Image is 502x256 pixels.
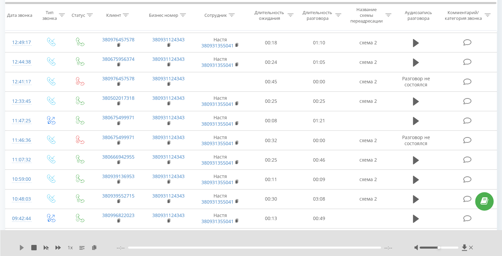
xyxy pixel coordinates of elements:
[42,10,57,21] div: Тип звонка
[343,52,393,72] td: схема 2
[438,246,440,249] div: Accessibility label
[295,170,343,189] td: 00:09
[295,33,343,52] td: 01:10
[201,42,234,49] a: 380931355041
[102,36,134,43] a: 380976457578
[343,189,393,209] td: схема 2
[295,91,343,111] td: 00:25
[201,160,234,166] a: 380931355041
[12,153,29,166] div: 11:07:32
[12,173,29,186] div: 10:59:00
[247,111,295,130] td: 00:08
[201,179,234,185] a: 380931355041
[343,170,393,189] td: схема 2
[7,13,32,18] div: Дата звонка
[193,52,247,72] td: Настя
[102,193,134,199] a: 380939552715
[102,56,134,62] a: 380675956374
[247,228,295,248] td: 00:37
[399,10,437,21] div: Аудиозапись разговора
[247,150,295,170] td: 00:25
[152,193,185,199] a: 380931124343
[301,10,334,21] div: Длительность разговора
[102,114,134,121] a: 380675499971
[193,33,247,52] td: Настя
[343,228,393,248] td: схема 2
[102,75,134,82] a: 380976457578
[201,140,234,146] a: 380931355041
[152,56,185,62] a: 380931124343
[193,170,247,189] td: Настя
[343,33,393,52] td: схема 2
[12,134,29,147] div: 11:46:36
[152,212,185,218] a: 380931124343
[12,212,29,225] div: 09:42:44
[201,101,234,107] a: 380931355041
[247,189,295,209] td: 00:30
[247,131,295,150] td: 00:32
[349,7,384,24] div: Название схемы переадресации
[247,170,295,189] td: 00:11
[295,131,343,150] td: 00:00
[384,244,392,251] span: --:--
[201,199,234,205] a: 380931355041
[295,111,343,130] td: 01:21
[102,173,134,179] a: 380939136953
[12,114,29,127] div: 11:47:25
[152,173,185,179] a: 380931124343
[247,72,295,91] td: 00:45
[201,62,234,68] a: 380931355041
[106,13,121,18] div: Клиент
[193,111,247,130] td: Настя
[102,212,134,218] a: 380996822023
[201,218,234,224] a: 380931355041
[343,131,393,150] td: схема 2
[247,91,295,111] td: 00:25
[343,72,393,91] td: схема 2
[193,189,247,209] td: Настя
[117,244,128,251] span: --:--
[295,150,343,170] td: 00:46
[343,91,393,111] td: схема 2
[193,91,247,111] td: Настя
[201,121,234,127] a: 380931355041
[247,33,295,52] td: 00:18
[247,52,295,72] td: 00:24
[152,154,185,160] a: 380931124343
[152,134,185,140] a: 380931124343
[402,134,430,146] span: Разговор не состоялся
[193,131,247,150] td: Настя
[253,10,286,21] div: Длительность ожидания
[72,13,85,18] div: Статус
[295,72,343,91] td: 00:00
[12,193,29,206] div: 10:48:03
[204,13,227,18] div: Сотрудник
[247,209,295,228] td: 00:13
[102,154,134,160] a: 380666942955
[295,189,343,209] td: 03:08
[152,36,185,43] a: 380931124343
[12,36,29,49] div: 12:49:17
[193,150,247,170] td: Настя
[402,75,430,88] span: Разговор не состоялся
[149,13,178,18] div: Бизнес номер
[12,55,29,69] div: 12:44:38
[102,95,134,101] a: 380502017318
[152,95,185,101] a: 380931124343
[152,114,185,121] a: 380931124343
[343,150,393,170] td: схема 2
[102,134,134,140] a: 380675499971
[295,209,343,228] td: 00:49
[295,228,343,248] td: 00:00
[68,244,73,251] span: 1 x
[295,52,343,72] td: 01:05
[12,95,29,108] div: 12:33:45
[12,75,29,88] div: 12:41:17
[193,209,247,228] td: Настя
[443,10,483,21] div: Комментарий/категория звонка
[152,75,185,82] a: 380931124343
